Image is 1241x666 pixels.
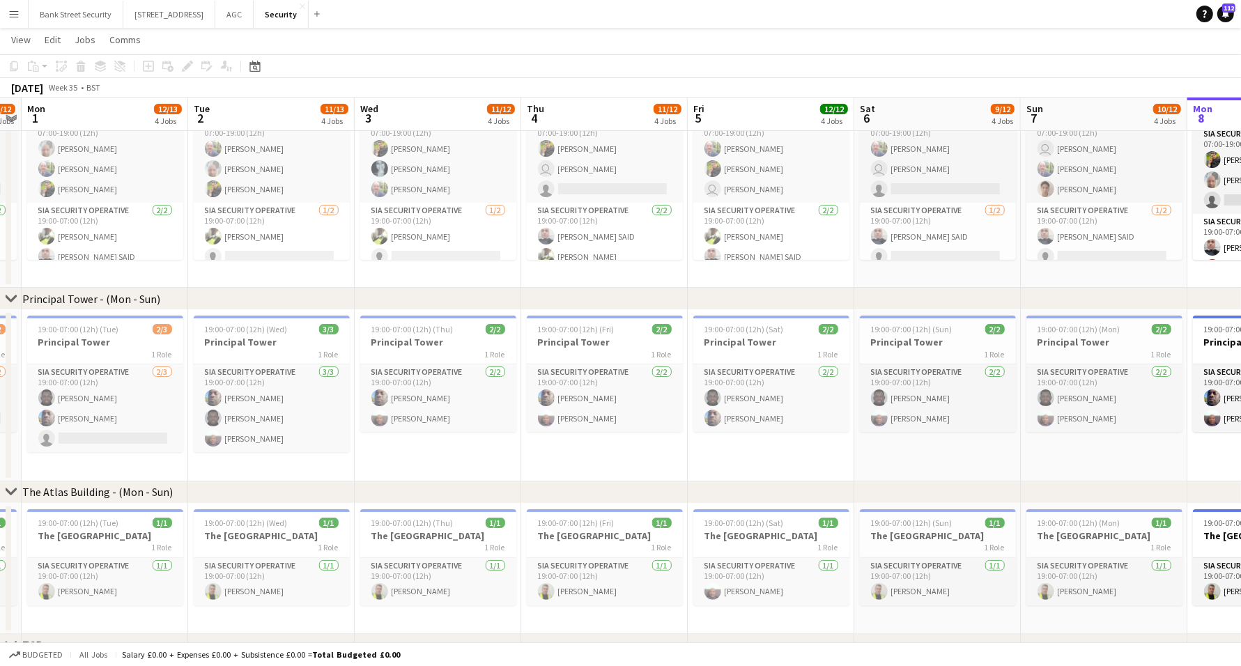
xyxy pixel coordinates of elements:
[360,529,516,542] h3: The [GEOGRAPHIC_DATA]
[693,102,704,115] span: Fri
[527,509,683,605] app-job-card: 19:00-07:00 (12h) (Fri)1/1The [GEOGRAPHIC_DATA]1 RoleSIA Security Operative1/119:00-07:00 (12h)[P...
[485,349,505,359] span: 1 Role
[860,102,875,115] span: Sat
[192,110,210,126] span: 2
[360,509,516,605] div: 19:00-07:00 (12h) (Thu)1/1The [GEOGRAPHIC_DATA]1 RoleSIA Security Operative1/119:00-07:00 (12h)[P...
[27,364,183,452] app-card-role: SIA Security Operative2/319:00-07:00 (12h)[PERSON_NAME][PERSON_NAME]
[1026,316,1182,432] app-job-card: 19:00-07:00 (12h) (Mon)2/2Principal Tower1 RoleSIA Security Operative2/219:00-07:00 (12h)[PERSON_...
[27,336,183,348] h3: Principal Tower
[1154,116,1180,126] div: 4 Jobs
[860,316,1016,432] app-job-card: 19:00-07:00 (12h) (Sun)2/2Principal Tower1 RoleSIA Security Operative2/219:00-07:00 (12h)[PERSON_...
[693,364,849,432] app-card-role: SIA Security Operative2/219:00-07:00 (12h)[PERSON_NAME][PERSON_NAME]
[38,324,119,334] span: 19:00-07:00 (12h) (Tue)
[27,529,183,542] h3: The [GEOGRAPHIC_DATA]
[652,349,672,359] span: 1 Role
[693,115,849,203] app-card-role: SIA Security Operative3/307:00-19:00 (12h)[PERSON_NAME][PERSON_NAME] [PERSON_NAME]
[319,518,339,528] span: 1/1
[985,518,1005,528] span: 1/1
[1153,104,1181,114] span: 10/12
[819,518,838,528] span: 1/1
[693,509,849,605] app-job-card: 19:00-07:00 (12h) (Sat)1/1The [GEOGRAPHIC_DATA]1 RoleSIA Security Operative1/119:00-07:00 (12h)[P...
[318,542,339,552] span: 1 Role
[1026,115,1182,203] app-card-role: SIA Security Operative3/307:00-19:00 (12h) [PERSON_NAME][PERSON_NAME][PERSON_NAME]
[39,31,66,49] a: Edit
[1152,324,1171,334] span: 2/2
[123,1,215,28] button: [STREET_ADDRESS]
[360,115,516,203] app-card-role: SIA Security Operative3/307:00-19:00 (12h)[PERSON_NAME][PERSON_NAME][PERSON_NAME]
[1151,542,1171,552] span: 1 Role
[486,324,505,334] span: 2/2
[360,203,516,270] app-card-role: SIA Security Operative1/219:00-07:00 (12h)[PERSON_NAME]
[22,485,173,499] div: The Atlas Building - (Mon - Sun)
[871,324,953,334] span: 19:00-07:00 (12h) (Sun)
[488,116,514,126] div: 4 Jobs
[860,115,1016,203] app-card-role: SIA Security Operative2/307:00-19:00 (12h)[PERSON_NAME] [PERSON_NAME]
[29,1,123,28] button: Bank Street Security
[27,54,183,260] app-job-card: 07:00-07:00 (24h) (Tue)5/5Barkers of [GEOGRAPHIC_DATA]2 RolesSIA Security Operative3/307:00-19:00...
[358,110,378,126] span: 3
[652,518,672,528] span: 1/1
[693,203,849,270] app-card-role: SIA Security Operative2/219:00-07:00 (12h)[PERSON_NAME][PERSON_NAME] SAID
[652,542,672,552] span: 1 Role
[1026,509,1182,605] app-job-card: 19:00-07:00 (12h) (Mon)1/1The [GEOGRAPHIC_DATA]1 RoleSIA Security Operative1/119:00-07:00 (12h)[P...
[858,110,875,126] span: 6
[1026,203,1182,270] app-card-role: SIA Security Operative1/219:00-07:00 (12h)[PERSON_NAME] SAID
[318,349,339,359] span: 1 Role
[86,82,100,93] div: BST
[527,529,683,542] h3: The [GEOGRAPHIC_DATA]
[205,518,288,528] span: 19:00-07:00 (12h) (Wed)
[527,102,544,115] span: Thu
[487,104,515,114] span: 11/12
[1152,518,1171,528] span: 1/1
[194,115,350,203] app-card-role: SIA Security Operative3/307:00-19:00 (12h)[PERSON_NAME][PERSON_NAME][PERSON_NAME]
[27,115,183,203] app-card-role: SIA Security Operative3/307:00-19:00 (12h)[PERSON_NAME][PERSON_NAME][PERSON_NAME]
[109,33,141,46] span: Comms
[704,518,784,528] span: 19:00-07:00 (12h) (Sat)
[194,509,350,605] app-job-card: 19:00-07:00 (12h) (Wed)1/1The [GEOGRAPHIC_DATA]1 RoleSIA Security Operative1/119:00-07:00 (12h)[P...
[1151,349,1171,359] span: 1 Role
[194,558,350,605] app-card-role: SIA Security Operative1/119:00-07:00 (12h)[PERSON_NAME]
[1193,102,1212,115] span: Mon
[527,203,683,270] app-card-role: SIA Security Operative2/219:00-07:00 (12h)[PERSON_NAME] SAID[PERSON_NAME]
[1217,6,1234,22] a: 112
[693,54,849,260] app-job-card: 07:00-07:00 (24h) (Sat)5/5Barkers of [GEOGRAPHIC_DATA]2 RolesSIA Security Operative3/307:00-19:00...
[991,104,1015,114] span: 9/12
[1191,110,1212,126] span: 8
[153,518,172,528] span: 1/1
[985,324,1005,334] span: 2/2
[360,102,378,115] span: Wed
[860,529,1016,542] h3: The [GEOGRAPHIC_DATA]
[1026,102,1043,115] span: Sun
[154,104,182,114] span: 12/13
[360,558,516,605] app-card-role: SIA Security Operative1/119:00-07:00 (12h)[PERSON_NAME]
[1026,336,1182,348] h3: Principal Tower
[527,54,683,260] app-job-card: 07:00-07:00 (24h) (Fri)4/5Barkers of [GEOGRAPHIC_DATA]2 RolesSIA Security Operative2/307:00-19:00...
[1026,54,1182,260] div: 07:00-07:00 (24h) (Mon)4/5Barkers of [GEOGRAPHIC_DATA]2 RolesSIA Security Operative3/307:00-19:00...
[319,324,339,334] span: 3/3
[46,82,81,93] span: Week 35
[527,316,683,432] div: 19:00-07:00 (12h) (Fri)2/2Principal Tower1 RoleSIA Security Operative2/219:00-07:00 (12h)[PERSON_...
[871,518,953,528] span: 19:00-07:00 (12h) (Sun)
[75,33,95,46] span: Jobs
[215,1,254,28] button: AGC
[22,638,43,652] div: TCR
[538,518,615,528] span: 19:00-07:00 (12h) (Fri)
[38,518,119,528] span: 19:00-07:00 (12h) (Tue)
[704,324,784,334] span: 19:00-07:00 (12h) (Sat)
[652,324,672,334] span: 2/2
[153,324,172,334] span: 2/3
[860,558,1016,605] app-card-role: SIA Security Operative1/119:00-07:00 (12h)[PERSON_NAME]
[992,116,1014,126] div: 4 Jobs
[321,104,348,114] span: 11/13
[360,54,516,260] div: 07:00-07:00 (24h) (Thu)4/5Barkers of [GEOGRAPHIC_DATA]2 RolesSIA Security Operative3/307:00-19:00...
[693,529,849,542] h3: The [GEOGRAPHIC_DATA]
[122,649,400,660] div: Salary £0.00 + Expenses £0.00 + Subsistence £0.00 =
[7,647,65,663] button: Budgeted
[152,542,172,552] span: 1 Role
